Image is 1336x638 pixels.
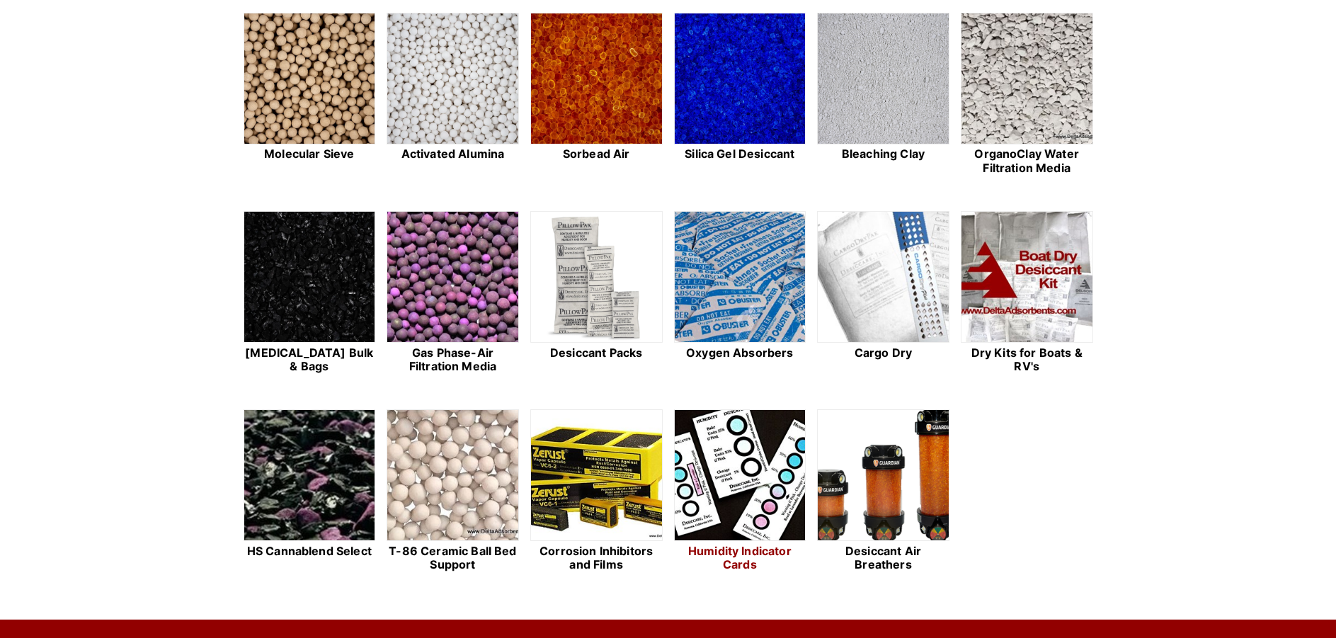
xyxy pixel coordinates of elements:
h2: Activated Alumina [387,147,519,161]
h2: Desiccant Packs [530,346,663,360]
h2: Oxygen Absorbers [674,346,806,360]
a: Corrosion Inhibitors and Films [530,409,663,574]
h2: Bleaching Clay [817,147,949,161]
a: Desiccant Packs [530,211,663,375]
h2: HS Cannablend Select [244,545,376,558]
a: Oxygen Absorbers [674,211,806,375]
h2: Dry Kits for Boats & RV's [961,346,1093,373]
a: Sorbead Air [530,13,663,177]
h2: Cargo Dry [817,346,949,360]
a: [MEDICAL_DATA] Bulk & Bags [244,211,376,375]
h2: Humidity Indicator Cards [674,545,806,571]
a: OrganoClay Water Filtration Media [961,13,1093,177]
a: Activated Alumina [387,13,519,177]
h2: Desiccant Air Breathers [817,545,949,571]
h2: Gas Phase-Air Filtration Media [387,346,519,373]
h2: Sorbead Air [530,147,663,161]
h2: Silica Gel Desiccant [674,147,806,161]
a: Gas Phase-Air Filtration Media [387,211,519,375]
a: HS Cannablend Select [244,409,376,574]
a: Dry Kits for Boats & RV's [961,211,1093,375]
a: Silica Gel Desiccant [674,13,806,177]
a: Humidity Indicator Cards [674,409,806,574]
a: Desiccant Air Breathers [817,409,949,574]
a: Bleaching Clay [817,13,949,177]
h2: OrganoClay Water Filtration Media [961,147,1093,174]
h2: T-86 Ceramic Ball Bed Support [387,545,519,571]
h2: [MEDICAL_DATA] Bulk & Bags [244,346,376,373]
h2: Corrosion Inhibitors and Films [530,545,663,571]
a: T-86 Ceramic Ball Bed Support [387,409,519,574]
a: Cargo Dry [817,211,949,375]
a: Molecular Sieve [244,13,376,177]
h2: Molecular Sieve [244,147,376,161]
